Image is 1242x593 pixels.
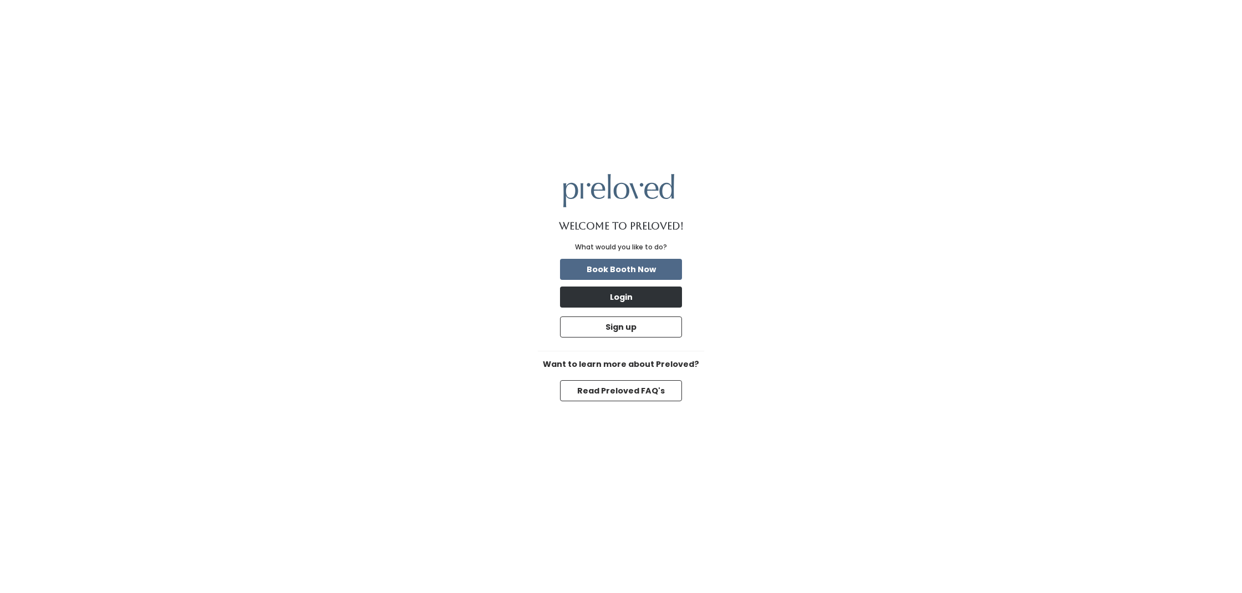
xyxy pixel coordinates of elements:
[558,284,684,310] a: Login
[560,380,682,401] button: Read Preloved FAQ's
[538,360,704,369] h6: Want to learn more about Preloved?
[563,174,674,207] img: preloved logo
[558,314,684,340] a: Sign up
[560,316,682,338] button: Sign up
[560,259,682,280] button: Book Booth Now
[559,221,684,232] h1: Welcome to Preloved!
[560,287,682,308] button: Login
[575,242,667,252] div: What would you like to do?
